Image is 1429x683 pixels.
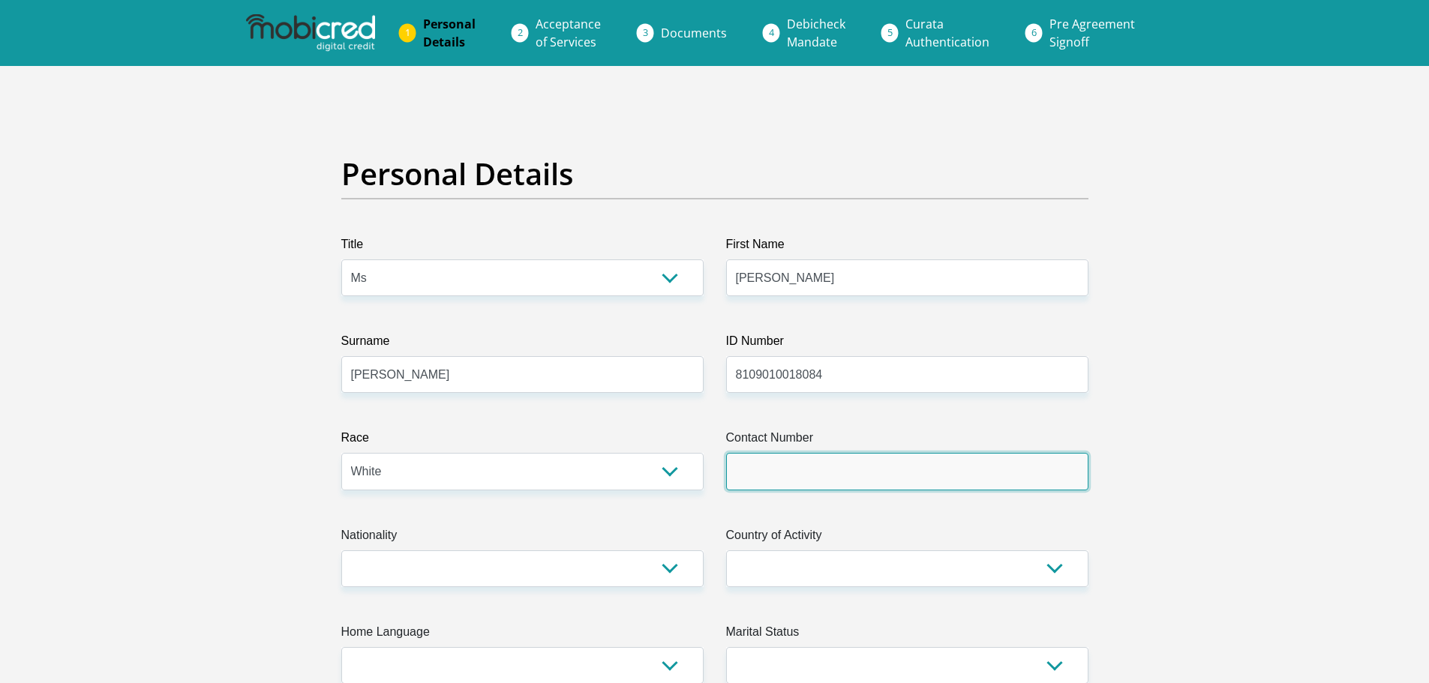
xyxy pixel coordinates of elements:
[1037,9,1147,57] a: Pre AgreementSignoff
[726,429,1088,453] label: Contact Number
[341,526,704,550] label: Nationality
[787,16,845,50] span: Debicheck Mandate
[726,623,1088,647] label: Marital Status
[341,356,704,393] input: Surname
[536,16,601,50] span: Acceptance of Services
[341,623,704,647] label: Home Language
[726,453,1088,490] input: Contact Number
[893,9,1001,57] a: CurataAuthentication
[524,9,613,57] a: Acceptanceof Services
[661,25,727,41] span: Documents
[726,259,1088,296] input: First Name
[726,526,1088,550] label: Country of Activity
[775,9,857,57] a: DebicheckMandate
[341,332,704,356] label: Surname
[423,16,476,50] span: Personal Details
[341,156,1088,192] h2: Personal Details
[1049,16,1135,50] span: Pre Agreement Signoff
[341,235,704,259] label: Title
[726,332,1088,356] label: ID Number
[726,235,1088,259] label: First Name
[246,14,375,52] img: mobicred logo
[649,18,739,48] a: Documents
[905,16,989,50] span: Curata Authentication
[341,429,704,453] label: Race
[726,356,1088,393] input: ID Number
[411,9,488,57] a: PersonalDetails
